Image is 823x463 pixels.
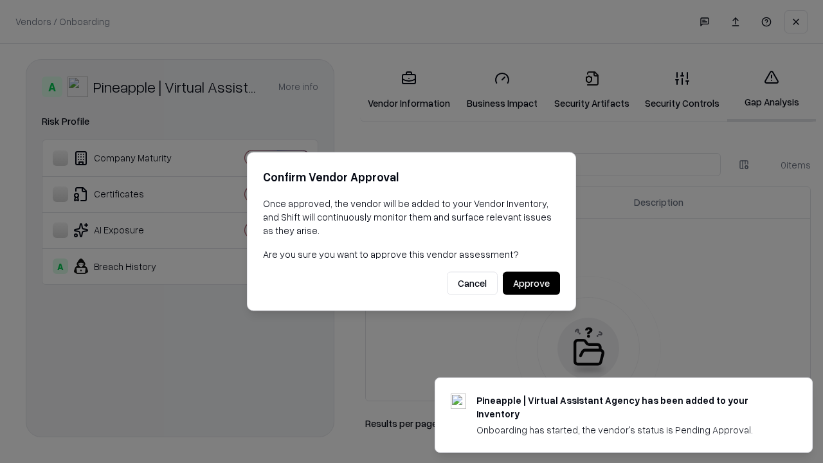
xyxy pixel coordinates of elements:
[476,423,781,437] div: Onboarding has started, the vendor's status is Pending Approval.
[476,394,781,421] div: Pineapple | Virtual Assistant Agency has been added to your inventory
[503,272,560,295] button: Approve
[263,197,560,237] p: Once approved, the vendor will be added to your Vendor Inventory, and Shift will continuously mon...
[263,168,560,186] h2: Confirm Vendor Approval
[451,394,466,409] img: trypineapple.com
[447,272,498,295] button: Cancel
[263,248,560,261] p: Are you sure you want to approve this vendor assessment?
